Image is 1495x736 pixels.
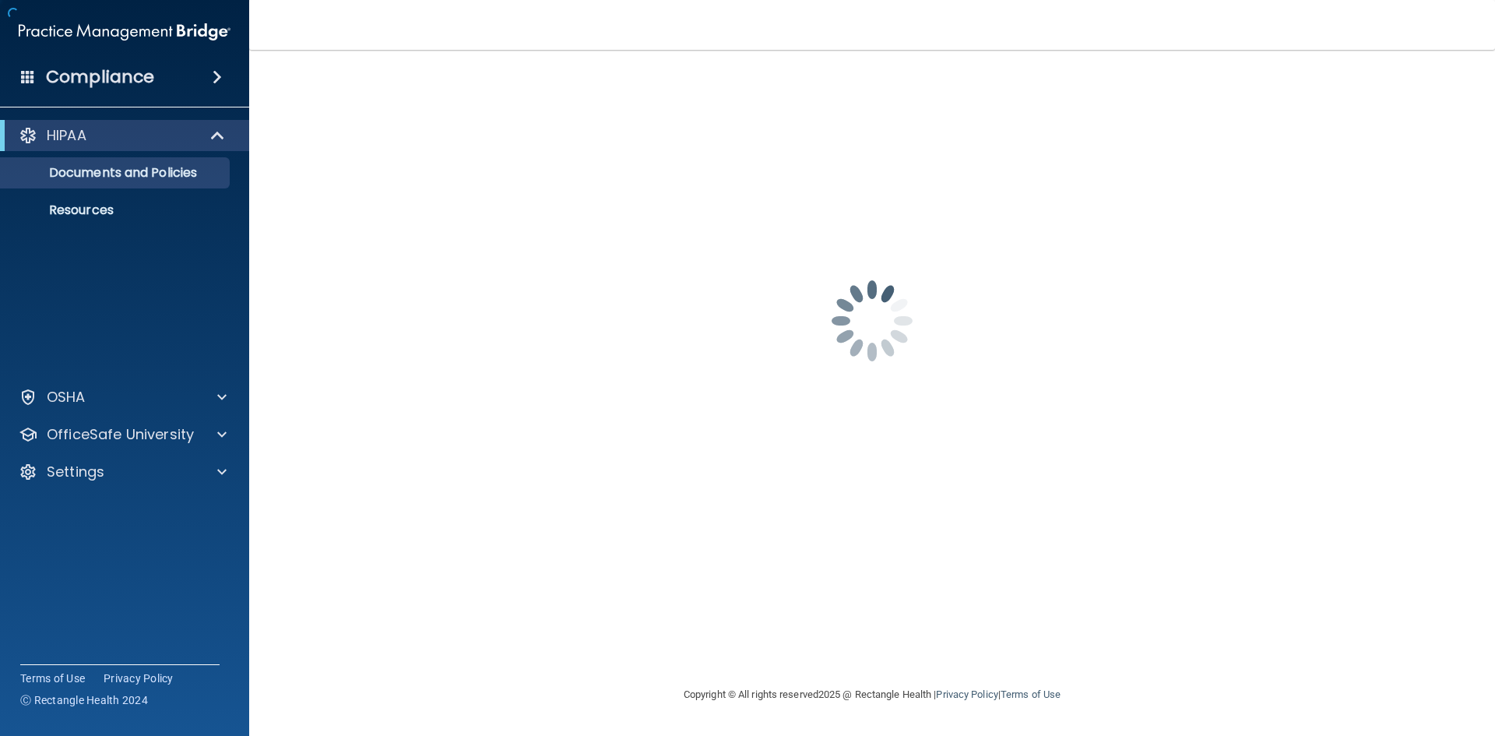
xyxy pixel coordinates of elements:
[19,425,227,444] a: OfficeSafe University
[794,243,950,399] img: spinner.e123f6fc.gif
[47,388,86,407] p: OSHA
[104,671,174,686] a: Privacy Policy
[1226,625,1476,688] iframe: Drift Widget Chat Controller
[20,692,148,708] span: Ⓒ Rectangle Health 2024
[47,425,194,444] p: OfficeSafe University
[936,688,997,700] a: Privacy Policy
[19,388,227,407] a: OSHA
[20,671,85,686] a: Terms of Use
[19,463,227,481] a: Settings
[19,126,226,145] a: HIPAA
[588,670,1156,720] div: Copyright © All rights reserved 2025 @ Rectangle Health | |
[19,16,230,48] img: PMB logo
[47,126,86,145] p: HIPAA
[10,202,223,218] p: Resources
[47,463,104,481] p: Settings
[10,165,223,181] p: Documents and Policies
[46,66,154,88] h4: Compliance
[1001,688,1061,700] a: Terms of Use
